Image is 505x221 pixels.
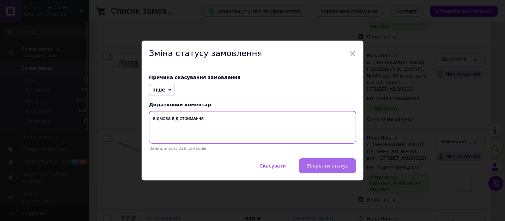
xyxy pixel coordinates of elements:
span: × [349,47,356,60]
div: Зміна статусу замовлення [142,41,363,67]
span: Скасувати [260,163,286,169]
button: Скасувати [252,158,294,173]
button: Зберегти статус [299,158,356,173]
span: Зберегти статус [306,163,348,169]
p: Залишилось: 229 символів [149,146,356,151]
textarea: відмова від отримання [149,111,356,144]
span: Інше [152,87,165,93]
div: Додатковий коментар [149,102,356,107]
div: Причина скасування замовлення [149,75,356,80]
